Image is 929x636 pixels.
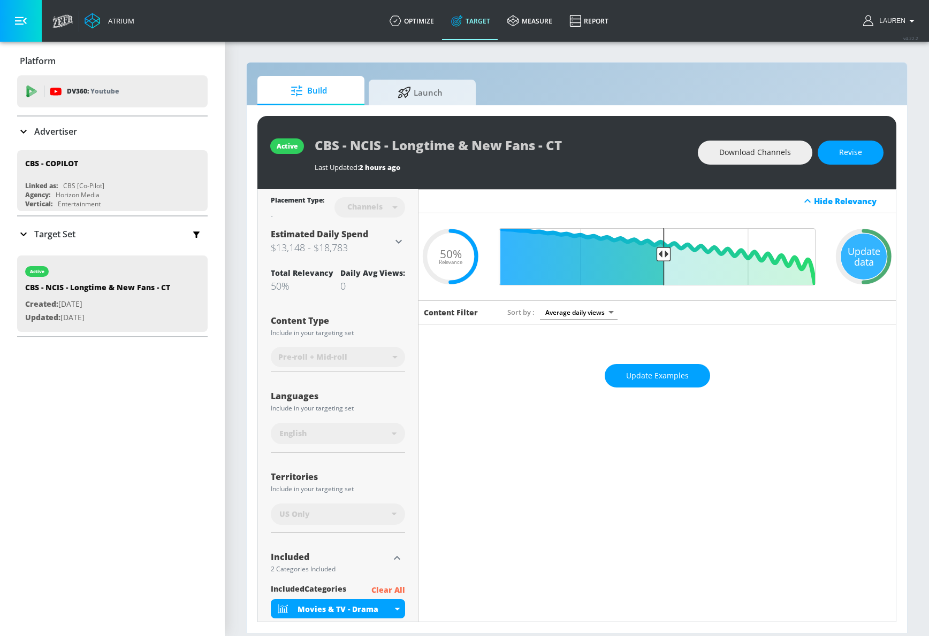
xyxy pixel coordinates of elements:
[814,196,890,206] div: Hide Relevancy
[605,364,710,388] button: Update Examples
[25,158,78,168] div: CBS - COPILOT
[277,142,298,151] div: active
[104,16,134,26] div: Atrium
[25,190,50,199] div: Agency:
[17,46,208,76] div: Platform
[271,405,405,412] div: Include in your targeting set
[17,150,208,211] div: CBS - COPILOTLinked as:CBS [Co-Pilot]Agency:Horizon MediaVertical:Entertainment
[839,146,862,159] span: Revise
[271,553,389,561] div: Included
[25,311,170,324] p: [DATE]
[493,228,821,285] input: Final Threshold
[90,86,119,97] p: Youtube
[271,423,405,444] div: English
[359,162,400,172] span: 2 hours ago
[342,202,388,211] div: Channels
[271,240,392,255] h3: $13,148 - $18,783
[271,566,389,572] div: 2 Categories Included
[17,255,208,332] div: activeCBS - NCIS - Longtime & New Fans - CTCreated:[DATE]Updated:[DATE]
[268,78,349,104] span: Build
[903,35,918,41] span: v 4.22.2
[719,146,791,159] span: Download Channels
[440,249,462,260] span: 50%
[25,181,58,190] div: Linked as:
[271,280,333,292] div: 50%
[875,17,905,25] span: login as: lauren.bacher@zefr.com
[381,2,443,40] a: optimize
[439,260,462,265] span: Relevance
[371,584,405,597] p: Clear All
[17,75,208,107] div: DV360: Youtube
[34,228,75,240] p: Target Set
[443,2,499,40] a: Target
[17,117,208,146] div: Advertiser
[499,2,561,40] a: measure
[17,216,208,252] div: Target Set
[340,268,405,278] div: Daily Avg Views:
[279,428,307,439] span: English
[298,604,392,614] div: Movies & TV - Drama
[34,126,77,137] p: Advertiser
[540,305,618,320] div: Average daily views
[58,199,101,208] div: Entertainment
[67,86,119,97] p: DV360:
[25,199,52,208] div: Vertical:
[271,599,405,618] div: Movies & TV - Drama
[818,141,884,165] button: Revise
[56,190,100,199] div: Horizon Media
[25,299,58,309] span: Created:
[85,13,134,29] a: Atrium
[841,234,887,280] div: Update data
[271,228,368,240] span: Estimated Daily Spend
[271,228,405,255] div: Estimated Daily Spend$13,148 - $18,783
[279,509,310,519] span: US Only
[25,298,170,311] p: [DATE]
[424,307,478,317] h6: Content Filter
[271,486,405,492] div: Include in your targeting set
[698,141,812,165] button: Download Channels
[271,392,405,400] div: Languages
[25,312,60,322] span: Updated:
[418,189,896,213] div: Hide Relevancy
[63,181,104,190] div: CBS [Co-Pilot]
[507,307,535,317] span: Sort by
[561,2,617,40] a: Report
[340,280,405,292] div: 0
[271,330,405,336] div: Include in your targeting set
[271,503,405,525] div: US Only
[25,282,170,298] div: CBS - NCIS - Longtime & New Fans - CT
[379,80,461,105] span: Launch
[271,316,405,325] div: Content Type
[20,55,56,67] p: Platform
[271,268,333,278] div: Total Relevancy
[271,196,324,207] div: Placement Type:
[271,584,346,597] span: included Categories
[315,162,687,172] div: Last Updated:
[271,472,405,481] div: Territories
[278,352,347,362] span: Pre-roll + Mid-roll
[626,369,689,383] span: Update Examples
[863,14,918,27] button: Lauren
[30,269,44,274] div: active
